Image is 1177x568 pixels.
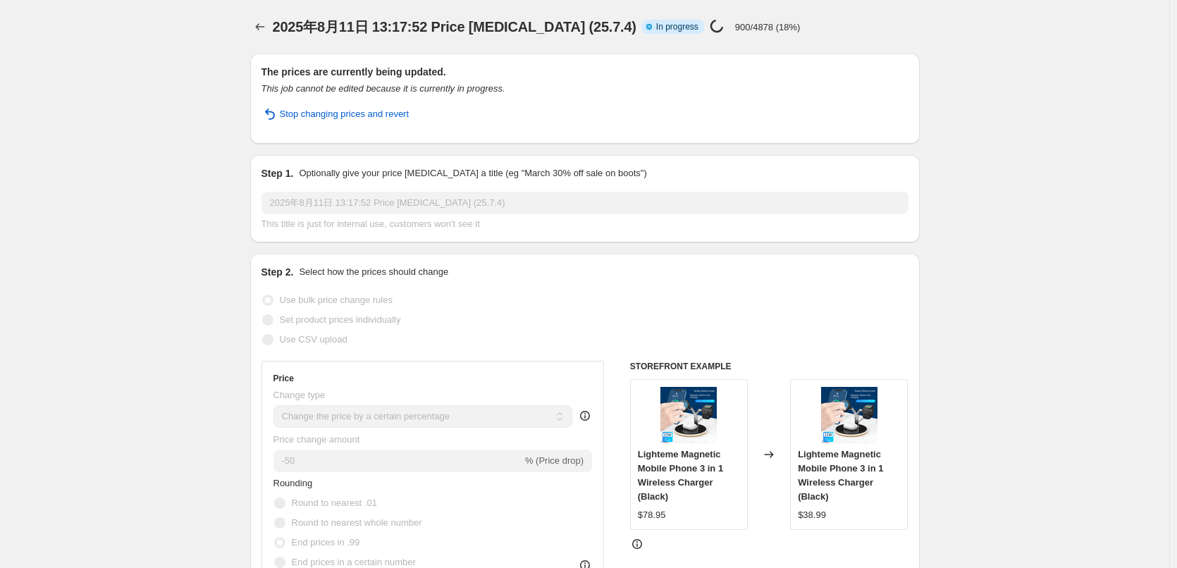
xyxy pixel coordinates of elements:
[292,517,422,528] span: Round to nearest whole number
[299,265,448,279] p: Select how the prices should change
[280,314,401,325] span: Set product prices individually
[273,19,636,35] span: 2025年8月11日 13:17:52 Price [MEDICAL_DATA] (25.7.4)
[525,455,584,466] span: % (Price drop)
[273,478,313,488] span: Rounding
[261,218,480,229] span: This title is just for internal use, customers won't see it
[638,510,666,520] span: $78.95
[735,22,801,32] p: 900/4878 (18%)
[280,334,347,345] span: Use CSV upload
[292,557,416,567] span: End prices in a certain number
[821,387,877,443] img: cb612ddec6a3ce8688621b8b909ab3cf_7f8bc6a4-b4b1-403f-b268-bfb0c73ca583_80x.jpg
[250,17,270,37] button: Price change jobs
[660,387,717,443] img: cb612ddec6a3ce8688621b8b909ab3cf_7f8bc6a4-b4b1-403f-b268-bfb0c73ca583_80x.jpg
[630,361,908,372] h6: STOREFRONT EXAMPLE
[656,21,698,32] span: In progress
[261,265,294,279] h2: Step 2.
[638,449,723,502] span: Lighteme Magnetic Mobile Phone 3 in 1 Wireless Charger (Black)
[261,166,294,180] h2: Step 1.
[798,449,883,502] span: Lighteme Magnetic Mobile Phone 3 in 1 Wireless Charger (Black)
[292,537,360,548] span: End prices in .99
[261,65,908,79] h2: The prices are currently being updated.
[299,166,646,180] p: Optionally give your price [MEDICAL_DATA] a title (eg "March 30% off sale on boots")
[578,409,592,423] div: help
[261,192,908,214] input: 30% off holiday sale
[292,498,377,508] span: Round to nearest .01
[273,434,360,445] span: Price change amount
[273,390,326,400] span: Change type
[273,450,522,472] input: -15
[261,83,505,94] i: This job cannot be edited because it is currently in progress.
[253,103,418,125] button: Stop changing prices and revert
[798,510,826,520] span: $38.99
[280,107,409,121] span: Stop changing prices and revert
[273,373,294,384] h3: Price
[280,295,393,305] span: Use bulk price change rules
